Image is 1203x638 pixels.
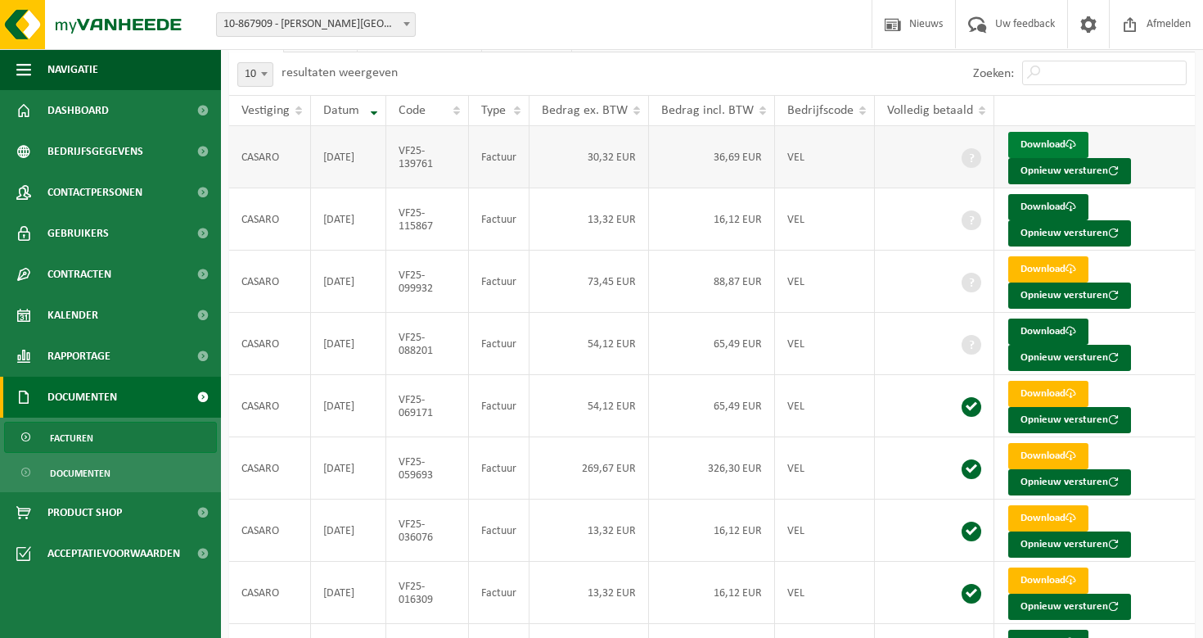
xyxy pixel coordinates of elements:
span: Contracten [47,254,111,295]
span: Acceptatievoorwaarden [47,533,180,574]
td: Factuur [469,251,529,313]
td: 16,12 EUR [649,562,775,624]
td: [DATE] [311,562,386,624]
td: 13,32 EUR [529,188,649,251]
td: 13,32 EUR [529,500,649,562]
td: 73,45 EUR [529,251,649,313]
td: CASARO [229,188,311,251]
td: CASARO [229,437,311,500]
td: Factuur [469,188,529,251]
td: 16,12 EUR [649,188,775,251]
button: Opnieuw versturen [1008,158,1131,184]
a: Download [1008,256,1088,283]
a: Download [1008,568,1088,594]
td: [DATE] [311,251,386,313]
span: Navigatie [47,49,98,90]
td: Factuur [469,375,529,437]
td: VEL [775,500,875,562]
td: 269,67 EUR [529,437,649,500]
button: Opnieuw versturen [1008,345,1131,371]
td: CASARO [229,251,311,313]
td: VEL [775,251,875,313]
a: Download [1008,194,1088,220]
span: 10 [238,63,273,86]
span: Type [481,104,506,117]
span: Documenten [50,458,110,489]
label: Zoeken: [973,67,1014,80]
td: CASARO [229,500,311,562]
td: 88,87 EUR [649,251,775,313]
td: VF25-088201 [386,313,469,375]
span: Dashboard [47,90,109,131]
td: Factuur [469,126,529,188]
td: VF25-069171 [386,375,469,437]
td: 30,32 EUR [529,126,649,188]
span: Product Shop [47,492,122,533]
td: 54,12 EUR [529,313,649,375]
span: Kalender [47,295,98,336]
td: CASARO [229,126,311,188]
td: 54,12 EUR [529,375,649,437]
span: 10-867909 - CASARO - OOSTKAMP [217,13,415,36]
span: Volledig betaald [887,104,973,117]
td: 36,69 EUR [649,126,775,188]
td: VEL [775,437,875,500]
span: Rapportage [47,336,110,377]
td: VEL [775,562,875,624]
td: CASARO [229,562,311,624]
td: 326,30 EUR [649,437,775,500]
td: VEL [775,313,875,375]
span: Gebruikers [47,213,109,254]
span: 10-867909 - CASARO - OOSTKAMP [216,12,416,37]
td: [DATE] [311,313,386,375]
td: [DATE] [311,437,386,500]
td: VF25-016309 [386,562,469,624]
td: VF25-139761 [386,126,469,188]
span: Code [399,104,426,117]
span: Facturen [50,423,93,454]
td: VF25-036076 [386,500,469,562]
td: [DATE] [311,188,386,251]
span: Documenten [47,377,117,418]
button: Opnieuw versturen [1008,532,1131,558]
td: Factuur [469,500,529,562]
td: CASARO [229,375,311,437]
td: [DATE] [311,375,386,437]
span: Bedrag ex. BTW [542,104,628,117]
button: Opnieuw versturen [1008,283,1131,309]
a: Download [1008,443,1088,469]
a: Documenten [4,457,217,488]
td: 13,32 EUR [529,562,649,624]
td: 65,49 EUR [649,313,775,375]
span: Bedrag incl. BTW [661,104,754,117]
span: 10 [237,62,273,87]
td: Factuur [469,313,529,375]
td: CASARO [229,313,311,375]
button: Opnieuw versturen [1008,220,1131,247]
td: Factuur [469,562,529,624]
button: Opnieuw versturen [1008,594,1131,620]
a: Download [1008,381,1088,407]
td: VEL [775,188,875,251]
td: VEL [775,375,875,437]
a: Download [1008,505,1088,532]
td: [DATE] [311,126,386,188]
a: Download [1008,319,1088,345]
td: Factuur [469,437,529,500]
button: Opnieuw versturen [1008,407,1131,433]
td: VF25-099932 [386,251,469,313]
td: VEL [775,126,875,188]
td: VF25-059693 [386,437,469,500]
td: 65,49 EUR [649,375,775,437]
a: Download [1008,132,1088,158]
td: VF25-115867 [386,188,469,251]
button: Opnieuw versturen [1008,469,1131,495]
label: resultaten weergeven [282,66,398,79]
a: Facturen [4,422,217,453]
span: Bedrijfscode [787,104,854,117]
td: [DATE] [311,500,386,562]
span: Datum [323,104,359,117]
td: 16,12 EUR [649,500,775,562]
span: Contactpersonen [47,172,142,213]
span: Vestiging [241,104,290,117]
